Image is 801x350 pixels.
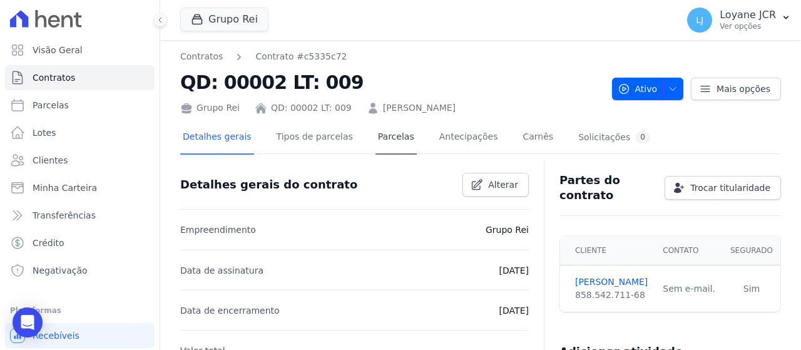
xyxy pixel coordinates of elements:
p: Data de assinatura [180,263,263,278]
a: Alterar [462,173,529,197]
a: [PERSON_NAME] [383,101,456,115]
a: Negativação [5,258,155,283]
span: Contratos [33,71,75,84]
div: Plataformas [10,303,150,318]
th: Segurado [723,236,780,265]
div: 858.542.711-68 [575,289,648,302]
a: Mais opções [691,78,781,100]
h2: QD: 00002 LT: 009 [180,68,602,96]
button: LJ Loyane JCR Ver opções [677,3,801,38]
div: 0 [635,131,650,143]
span: Mais opções [717,83,770,95]
span: Clientes [33,154,68,167]
th: Cliente [560,236,655,265]
a: Carnês [520,121,556,155]
p: Grupo Rei [486,222,529,237]
button: Ativo [612,78,684,100]
span: LJ [696,16,703,24]
span: Negativação [33,264,88,277]
a: Detalhes gerais [180,121,254,155]
a: Clientes [5,148,155,173]
a: Lotes [5,120,155,145]
a: Parcelas [5,93,155,118]
nav: Breadcrumb [180,50,347,63]
a: Solicitações0 [576,121,653,155]
p: Loyane JCR [720,9,776,21]
span: Alterar [488,178,518,191]
a: Minha Carteira [5,175,155,200]
h3: Partes do contrato [559,173,655,203]
th: Contato [655,236,723,265]
a: Recebíveis [5,323,155,348]
p: Ver opções [720,21,776,31]
span: Lotes [33,126,56,139]
div: Solicitações [578,131,650,143]
div: Grupo Rei [180,101,240,115]
h3: Detalhes gerais do contrato [180,177,357,192]
a: Tipos de parcelas [274,121,355,155]
span: Parcelas [33,99,69,111]
span: Ativo [618,78,658,100]
a: Contratos [5,65,155,90]
p: Data de encerramento [180,303,280,318]
a: Antecipações [437,121,501,155]
a: Trocar titularidade [665,176,781,200]
span: Trocar titularidade [690,182,770,194]
a: Visão Geral [5,38,155,63]
td: Sim [723,265,780,312]
nav: Breadcrumb [180,50,602,63]
a: Transferências [5,203,155,228]
p: Empreendimento [180,222,256,237]
span: Transferências [33,209,96,222]
p: [DATE] [499,303,529,318]
td: Sem e-mail. [655,265,723,312]
a: Parcelas [375,121,417,155]
a: QD: 00002 LT: 009 [271,101,352,115]
span: Recebíveis [33,329,79,342]
span: Crédito [33,237,64,249]
a: Contrato #c5335c72 [255,50,347,63]
span: Minha Carteira [33,182,97,194]
p: [DATE] [499,263,529,278]
a: [PERSON_NAME] [575,275,648,289]
div: Open Intercom Messenger [13,307,43,337]
a: Crédito [5,230,155,255]
span: Visão Geral [33,44,83,56]
button: Grupo Rei [180,8,268,31]
a: Contratos [180,50,223,63]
